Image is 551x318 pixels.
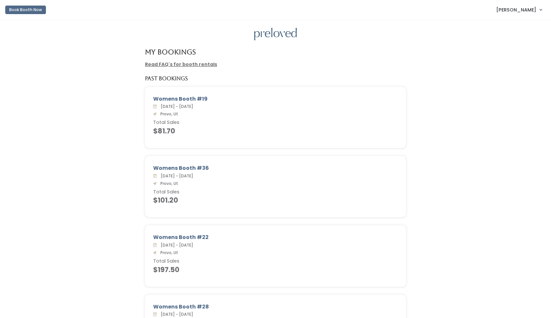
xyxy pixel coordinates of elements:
[158,181,178,186] span: Provo, Ut
[254,28,297,41] img: preloved logo
[145,76,188,82] h5: Past Bookings
[158,311,193,317] span: [DATE] - [DATE]
[496,6,536,13] span: [PERSON_NAME]
[158,250,178,255] span: Provo, Ut
[153,196,398,204] h4: $101.20
[153,164,398,172] div: Womens Booth #36
[153,233,398,241] div: Womens Booth #22
[153,189,398,195] h6: Total Sales
[158,242,193,248] span: [DATE] - [DATE]
[158,111,178,117] span: Provo, Ut
[153,95,398,103] div: Womens Booth #19
[5,6,46,14] button: Book Booth Now
[158,104,193,109] span: [DATE] - [DATE]
[5,3,46,17] a: Book Booth Now
[153,127,398,135] h4: $81.70
[153,303,398,311] div: Womens Booth #28
[145,48,196,56] h4: My Bookings
[158,173,193,179] span: [DATE] - [DATE]
[145,61,217,68] a: Read FAQ's for booth rentals
[153,120,398,125] h6: Total Sales
[490,3,548,17] a: [PERSON_NAME]
[153,266,398,273] h4: $197.50
[153,259,398,264] h6: Total Sales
